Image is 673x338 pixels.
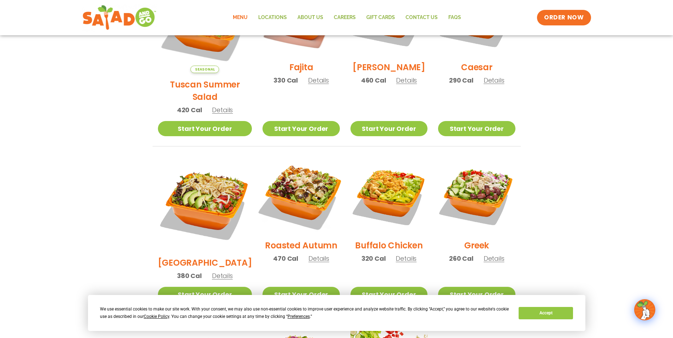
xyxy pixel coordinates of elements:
h2: [PERSON_NAME] [353,61,425,73]
a: FAQs [443,10,466,26]
span: Details [396,254,417,263]
span: 460 Cal [361,76,386,85]
img: Product photo for Roasted Autumn Salad [256,150,346,241]
div: Cookie Consent Prompt [88,295,585,331]
span: 320 Cal [361,254,386,263]
span: Preferences [288,314,310,319]
h2: Buffalo Chicken [355,239,423,252]
a: Locations [253,10,292,26]
img: Product photo for Greek Salad [438,157,515,234]
span: 330 Cal [273,76,298,85]
nav: Menu [228,10,466,26]
span: 380 Cal [177,271,202,280]
img: Product photo for Buffalo Chicken Salad [350,157,427,234]
img: wpChatIcon [635,300,655,320]
a: Start Your Order [438,121,515,136]
a: Start Your Order [350,287,427,302]
a: Start Your Order [262,287,340,302]
a: GIFT CARDS [361,10,400,26]
a: Start Your Order [158,121,252,136]
a: ORDER NOW [537,10,591,25]
a: Menu [228,10,253,26]
span: 420 Cal [177,105,202,115]
a: Careers [329,10,361,26]
span: Details [212,105,233,114]
a: Start Your Order [350,121,427,136]
span: Details [484,254,504,263]
span: Details [212,271,233,280]
span: Details [484,76,504,85]
a: Start Your Order [158,287,252,302]
span: Details [308,254,329,263]
span: 260 Cal [449,254,473,263]
div: We use essential cookies to make our site work. With your consent, we may also use non-essential ... [100,306,510,320]
img: new-SAG-logo-768×292 [82,4,157,32]
h2: Fajita [289,61,313,73]
h2: [GEOGRAPHIC_DATA] [158,256,252,269]
a: Start Your Order [438,287,515,302]
span: 470 Cal [273,254,298,263]
span: ORDER NOW [544,13,584,22]
h2: Greek [464,239,489,252]
span: Details [396,76,417,85]
span: Seasonal [190,66,219,73]
span: Details [308,76,329,85]
span: 290 Cal [449,76,473,85]
h2: Tuscan Summer Salad [158,78,252,103]
h2: Caesar [461,61,492,73]
img: Product photo for BBQ Ranch Salad [158,157,252,251]
button: Accept [519,307,573,319]
a: About Us [292,10,329,26]
a: Contact Us [400,10,443,26]
span: Cookie Policy [144,314,169,319]
h2: Roasted Autumn [265,239,337,252]
a: Start Your Order [262,121,340,136]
